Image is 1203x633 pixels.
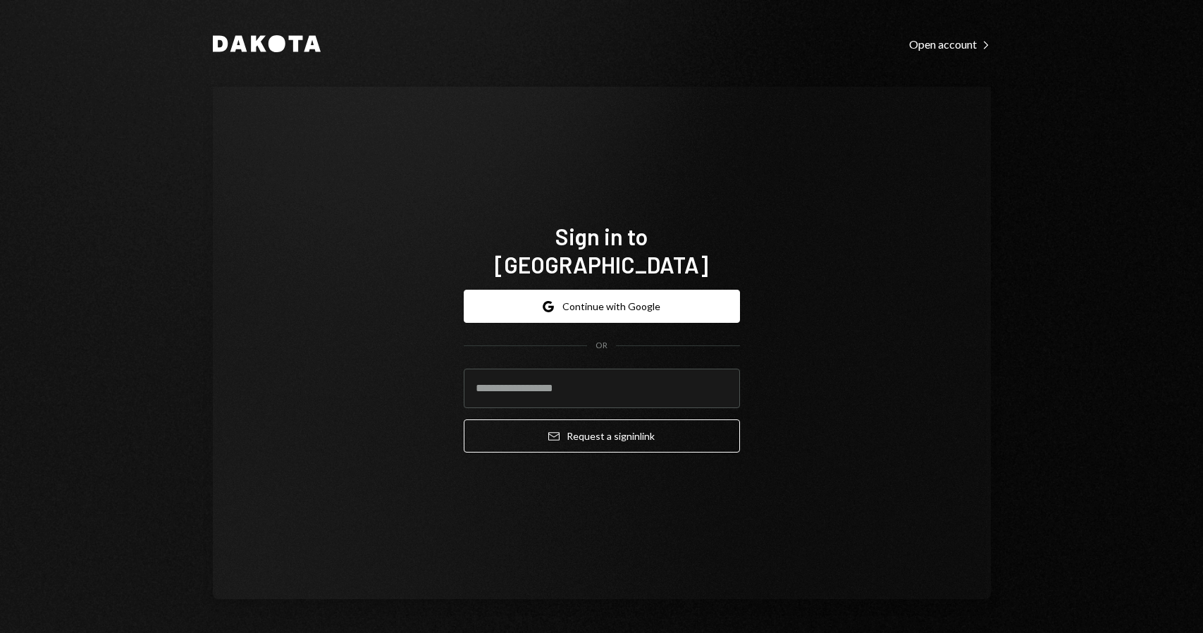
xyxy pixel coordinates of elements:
[909,37,991,51] div: Open account
[909,36,991,51] a: Open account
[464,290,740,323] button: Continue with Google
[464,419,740,453] button: Request a signinlink
[596,340,607,352] div: OR
[464,222,740,278] h1: Sign in to [GEOGRAPHIC_DATA]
